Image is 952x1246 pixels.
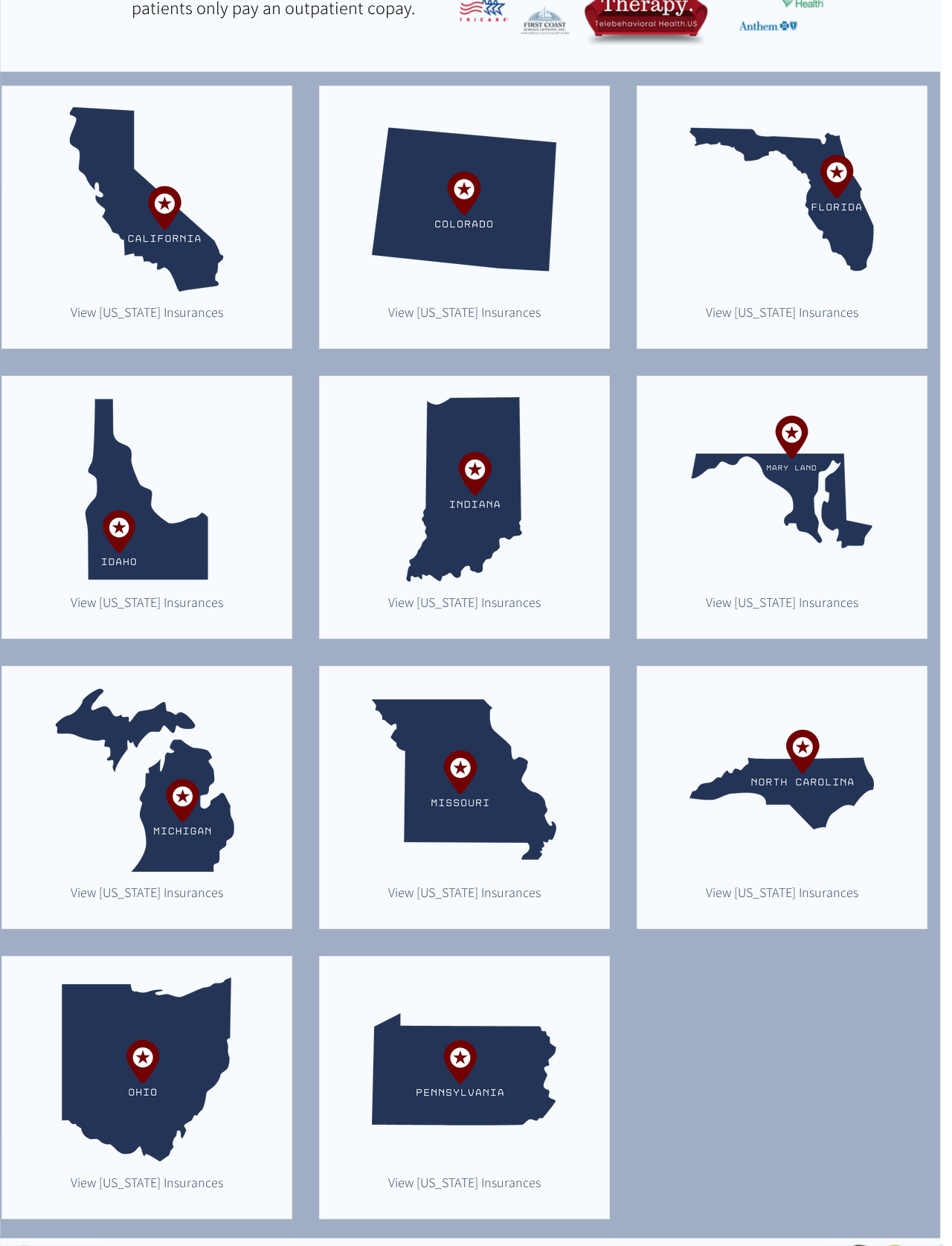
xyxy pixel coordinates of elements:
[689,107,874,292] img: TelebehavioralHealth.US Placeholder
[54,687,239,872] img: TelebehavioralHealth.US Placeholder
[698,591,866,613] a: View Maryland Insurances
[54,397,239,582] img: TelebehavioralHealth.US Placeholder
[71,884,223,901] span: View [US_STATE] Insurances
[689,687,874,872] img: TelebehavioralHealth.US Placeholder
[62,881,231,903] a: View Michigan Insurances
[372,397,556,582] img: TelebehavioralHealth.US Placeholder
[388,594,541,611] span: View [US_STATE] Insurances
[388,304,541,321] span: View [US_STATE] Insurances
[372,977,556,1162] img: TelebehavioralHealth.US Placeholder
[388,884,541,901] span: View [US_STATE] Insurances
[388,1174,541,1191] span: View [US_STATE] Insurances
[54,977,239,1162] img: TelebehavioralHealth.US Placeholder
[380,1171,549,1193] a: View Pennsylvania Insurances
[706,594,858,611] span: View [US_STATE] Insurances
[698,301,866,323] a: View Florida Insurances
[372,107,556,292] img: TelebehavioralHealth.US Placeholder
[62,591,231,613] a: View Idaho Insurances
[380,301,549,323] a: View Colorado Insurances
[71,594,223,611] span: View [US_STATE] Insurances
[380,591,549,613] a: View Indiana Insurances
[62,1171,231,1193] a: View Ohio Insurances
[54,107,239,292] img: TelebehavioralHealth.US Placeholder
[706,304,858,321] span: View [US_STATE] Insurances
[698,881,866,903] a: View North Carolina Insurances
[62,301,231,323] a: View California Insurances
[71,1174,223,1191] span: View [US_STATE] Insurances
[380,881,549,903] a: View Missouri Insurances
[71,304,223,321] span: View [US_STATE] Insurances
[706,884,858,901] span: View [US_STATE] Insurances
[372,687,556,872] img: TelebehavioralHealth.US Placeholder
[689,397,874,582] img: TelebehavioralHealth.US Placeholder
